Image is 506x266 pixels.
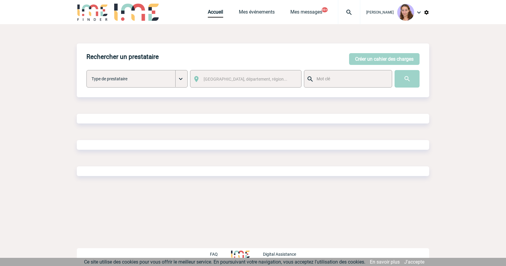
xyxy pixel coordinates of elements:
a: En savoir plus [370,259,400,265]
a: J'accepte [404,259,424,265]
a: Mes événements [239,9,275,18]
span: Ce site utilise des cookies pour vous offrir le meilleur service. En poursuivant votre navigation... [84,259,365,265]
a: Mes messages [290,9,322,18]
a: FAQ [210,251,231,257]
h4: Rechercher un prestataire [86,53,159,60]
a: Accueil [208,9,223,18]
input: Mot clé [315,75,386,83]
img: http://www.idealmeetingsevents.fr/ [231,251,250,258]
p: FAQ [210,252,218,257]
img: IME-Finder [77,4,108,21]
input: Submit [395,70,420,88]
span: [PERSON_NAME] [366,10,394,14]
img: 101030-1.png [397,4,414,21]
button: 99+ [322,7,328,12]
p: Digital Assistance [263,252,296,257]
span: [GEOGRAPHIC_DATA], département, région... [204,77,287,82]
